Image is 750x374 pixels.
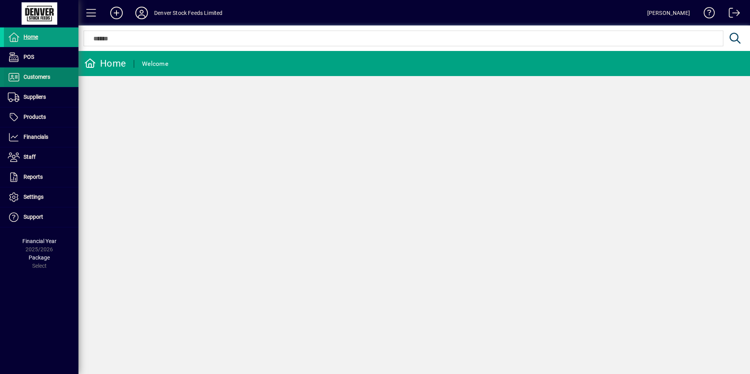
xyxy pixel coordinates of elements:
span: Package [29,254,50,261]
div: Denver Stock Feeds Limited [154,7,223,19]
span: Settings [24,194,44,200]
a: Staff [4,147,78,167]
span: Staff [24,154,36,160]
div: [PERSON_NAME] [647,7,690,19]
span: Customers [24,74,50,80]
a: Customers [4,67,78,87]
a: POS [4,47,78,67]
a: Settings [4,187,78,207]
span: Home [24,34,38,40]
a: Reports [4,167,78,187]
span: Products [24,114,46,120]
a: Financials [4,127,78,147]
div: Welcome [142,58,168,70]
span: POS [24,54,34,60]
a: Logout [723,2,740,27]
span: Support [24,214,43,220]
a: Support [4,207,78,227]
a: Knowledge Base [698,2,715,27]
a: Suppliers [4,87,78,107]
button: Add [104,6,129,20]
button: Profile [129,6,154,20]
div: Home [84,57,126,70]
a: Products [4,107,78,127]
span: Financial Year [22,238,56,244]
span: Suppliers [24,94,46,100]
span: Reports [24,174,43,180]
span: Financials [24,134,48,140]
